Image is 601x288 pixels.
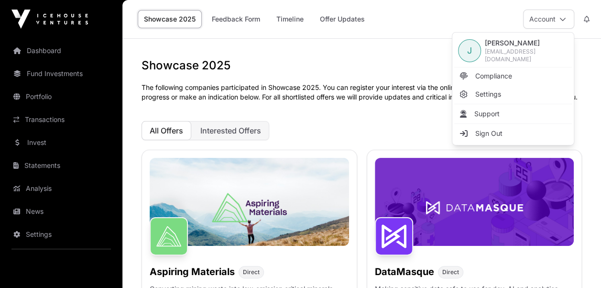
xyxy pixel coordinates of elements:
[8,109,115,130] a: Transactions
[8,201,115,222] a: News
[8,63,115,84] a: Fund Investments
[206,10,266,28] a: Feedback Form
[150,126,183,135] span: All Offers
[375,265,434,278] h1: DataMasque
[475,129,503,138] span: Sign Out
[8,86,115,107] a: Portfolio
[8,224,115,245] a: Settings
[150,158,349,246] img: Aspiring-Banner.jpg
[243,268,260,276] span: Direct
[8,178,115,199] a: Analysis
[200,126,261,135] span: Interested Offers
[474,109,500,119] span: Support
[192,121,269,140] button: Interested Offers
[454,67,572,85] a: Compliance
[142,83,582,102] p: The following companies participated in Showcase 2025. You can register your interest via the onl...
[454,105,572,122] li: Support
[467,44,472,57] span: J
[454,86,572,103] a: Settings
[150,265,235,278] h1: Aspiring Materials
[553,242,601,288] iframe: Chat Widget
[142,121,191,140] button: All Offers
[375,217,413,255] img: DataMasque
[270,10,310,28] a: Timeline
[314,10,371,28] a: Offer Updates
[150,217,188,255] img: Aspiring Materials
[442,268,459,276] span: Direct
[8,132,115,153] a: Invest
[475,89,501,99] span: Settings
[142,58,582,73] h1: Showcase 2025
[475,71,512,81] span: Compliance
[485,48,568,63] span: [EMAIL_ADDRESS][DOMAIN_NAME]
[485,38,568,48] span: [PERSON_NAME]
[11,10,88,29] img: Icehouse Ventures Logo
[454,125,572,142] li: Sign Out
[375,158,574,246] img: DataMasque-Banner.jpg
[138,10,202,28] a: Showcase 2025
[8,40,115,61] a: Dashboard
[523,10,574,29] button: Account
[8,155,115,176] a: Statements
